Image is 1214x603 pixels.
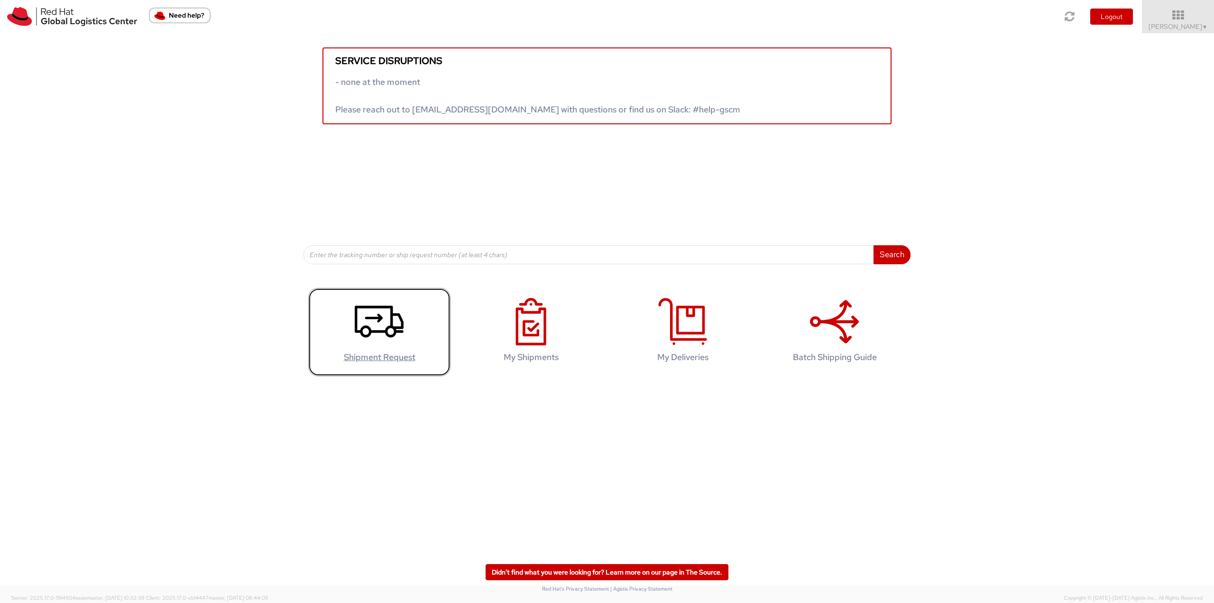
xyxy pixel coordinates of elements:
a: My Deliveries [612,288,754,377]
a: Service disruptions - none at the moment Please reach out to [EMAIL_ADDRESS][DOMAIN_NAME] with qu... [322,47,892,124]
span: Server: 2025.17.0-1194904eeae [11,594,145,601]
span: ▼ [1202,23,1208,31]
h4: My Shipments [470,353,592,362]
span: - none at the moment Please reach out to [EMAIL_ADDRESS][DOMAIN_NAME] with questions or find us o... [335,76,740,115]
span: Copyright © [DATE]-[DATE] Agistix Inc., All Rights Reserved [1064,594,1203,602]
span: [PERSON_NAME] [1149,22,1208,31]
a: Red Hat's Privacy Statement [542,585,609,592]
h4: My Deliveries [622,353,744,362]
a: | Agistix Privacy Statement [610,585,672,592]
h4: Shipment Request [318,353,441,362]
a: Batch Shipping Guide [763,288,906,377]
a: Didn't find what you were looking for? Learn more on our page in The Source. [486,564,728,580]
span: master, [DATE] 10:32:38 [87,594,145,601]
button: Search [874,245,910,264]
h4: Batch Shipping Guide [773,353,896,362]
img: rh-logistics-00dfa346123c4ec078e1.svg [7,7,137,26]
span: master, [DATE] 08:44:05 [209,594,268,601]
input: Enter the tracking number or ship request number (at least 4 chars) [303,245,874,264]
button: Need help? [149,8,211,23]
span: Client: 2025.17.0-cb14447 [146,594,268,601]
h5: Service disruptions [335,56,879,66]
button: Logout [1090,9,1133,25]
a: Shipment Request [308,288,451,377]
a: My Shipments [460,288,602,377]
